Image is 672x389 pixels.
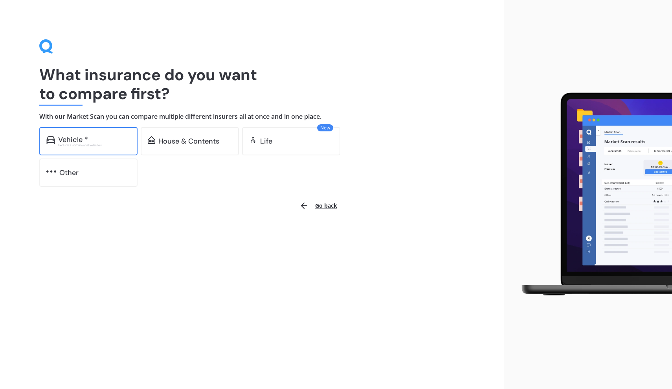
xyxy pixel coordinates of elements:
div: Vehicle * [58,136,88,144]
div: Life [260,137,272,145]
div: House & Contents [158,137,219,145]
div: Other [59,169,79,177]
h4: With our Market Scan you can compare multiple different insurers all at once and in one place. [39,112,465,121]
img: car.f15378c7a67c060ca3f3.svg [46,136,55,144]
img: life.f720d6a2d7cdcd3ad642.svg [249,136,257,144]
img: home-and-contents.b802091223b8502ef2dd.svg [148,136,155,144]
div: Excludes commercial vehicles [58,144,130,147]
button: Go back [295,196,342,215]
img: other.81dba5aafe580aa69f38.svg [46,168,56,175]
span: New [317,124,333,131]
h1: What insurance do you want to compare first? [39,65,465,103]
